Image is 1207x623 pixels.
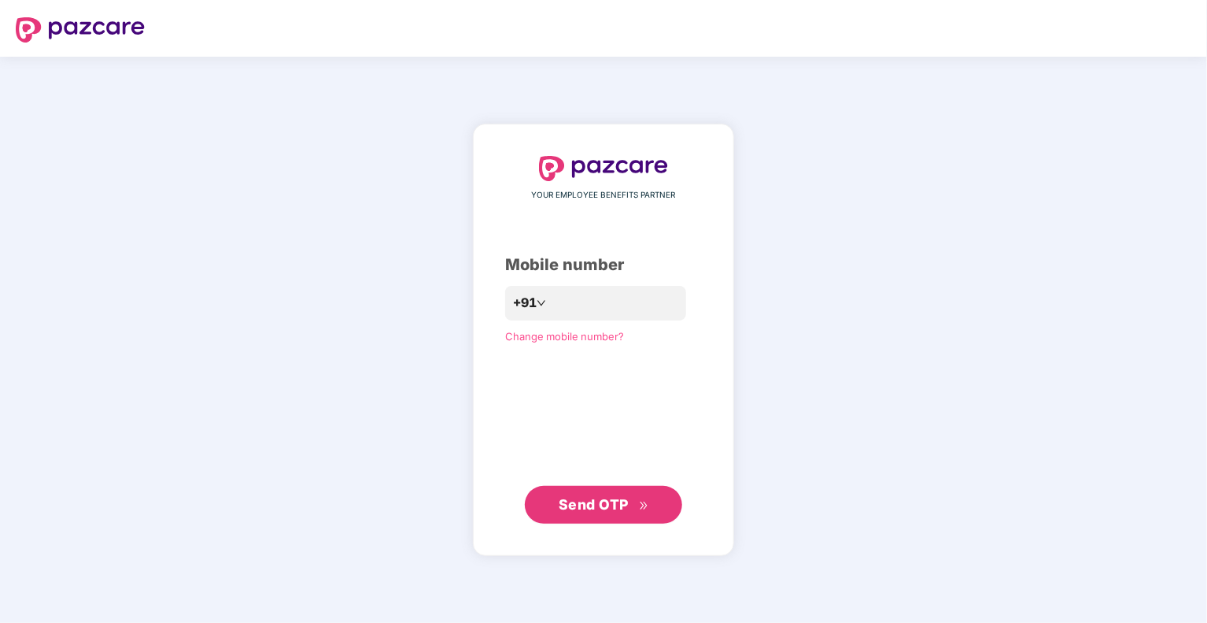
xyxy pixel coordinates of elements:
[532,189,676,202] span: YOUR EMPLOYEE BENEFITS PARTNER
[505,253,702,277] div: Mobile number
[537,299,546,308] span: down
[559,496,629,513] span: Send OTP
[513,293,537,313] span: +91
[539,156,668,181] img: logo
[525,486,682,524] button: Send OTPdouble-right
[639,501,649,511] span: double-right
[16,17,145,43] img: logo
[505,330,624,343] a: Change mobile number?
